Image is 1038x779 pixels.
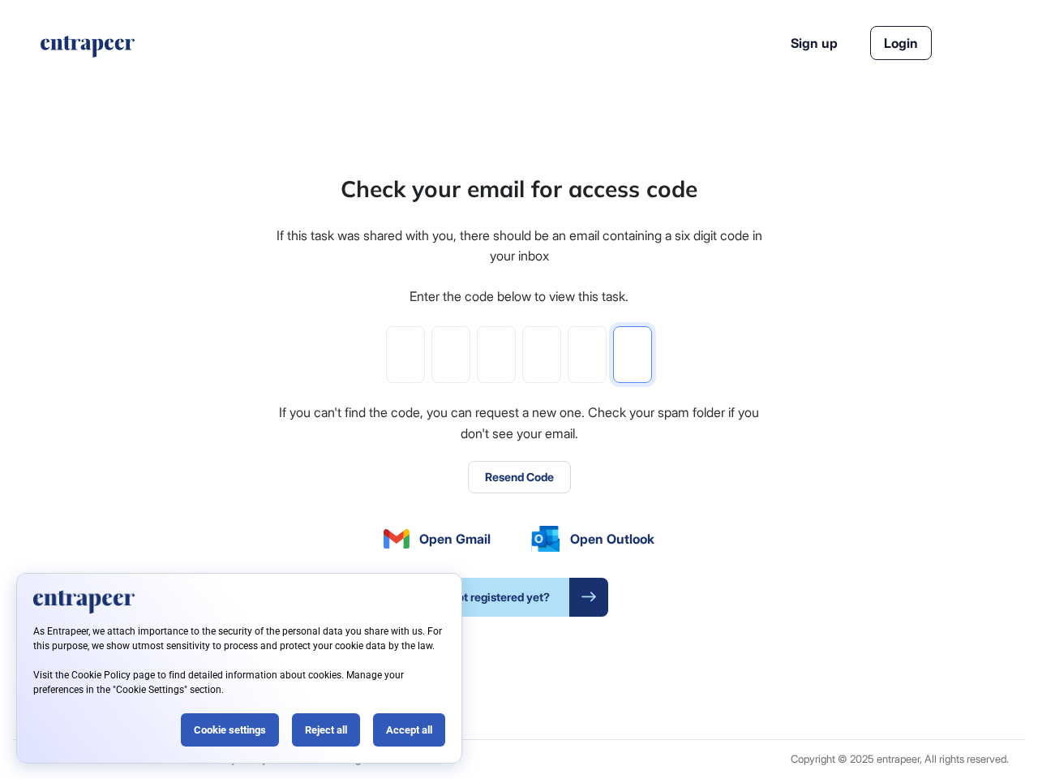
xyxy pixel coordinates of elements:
span: Open Gmail [419,529,491,549]
a: Open Gmail [384,529,491,549]
a: Sign up [791,33,838,53]
div: If this task was shared with you, there should be an email containing a six digit code in your inbox [274,226,764,267]
span: Open Outlook [570,529,654,549]
a: Open Outlook [531,526,654,552]
span: Not registered yet? [430,578,569,617]
div: Enter the code below to view this task. [410,286,628,308]
div: Check your email for access code [341,172,697,206]
div: If you can't find the code, you can request a new one. Check your spam folder if you don't see yo... [274,402,764,444]
a: Login [870,26,932,60]
button: Resend Code [468,461,571,493]
a: entrapeer-logo [39,36,136,63]
a: Not registered yet? [430,578,608,617]
div: Copyright © 2025 entrapeer, All rights reserved. [791,753,1009,765]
